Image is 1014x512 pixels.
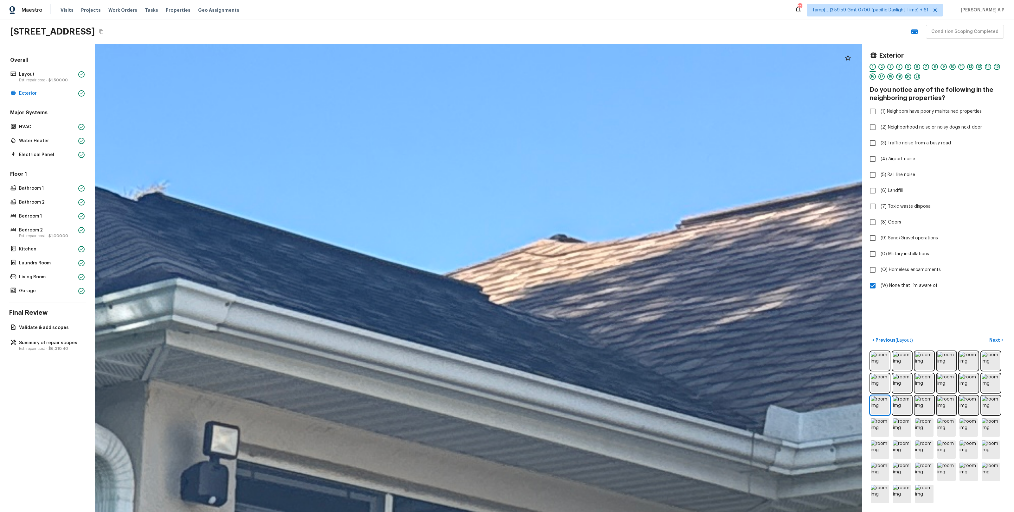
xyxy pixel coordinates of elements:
img: room img [959,418,978,437]
img: room img [893,352,911,370]
p: Validate & add scopes [19,325,82,331]
img: room img [893,396,911,414]
div: 725 [798,4,802,10]
div: 6 [914,64,920,70]
img: room img [959,440,978,459]
span: (6) Landfill [881,187,903,194]
span: Maestro [22,7,42,13]
p: Bathroom 1 [19,185,76,192]
p: HVAC [19,124,76,130]
div: 2 [878,64,885,70]
h5: Overall [9,57,86,65]
span: (1) Neighbors have poorly maintained properties [881,108,982,115]
img: room img [871,463,889,481]
div: 15 [994,64,1000,70]
button: <Previous(Layout) [870,335,915,345]
img: room img [915,485,934,503]
div: 21 [914,73,920,80]
span: (7) Toxic waste disposal [881,203,932,210]
p: Exterior [19,90,76,97]
div: 4 [896,64,902,70]
img: room img [871,418,889,437]
img: room img [871,352,889,370]
h5: Floor 1 [9,171,86,179]
img: room img [915,352,934,370]
img: room img [937,352,956,370]
div: 20 [905,73,911,80]
p: Previous [874,337,913,344]
img: room img [893,485,911,503]
span: Visits [61,7,74,13]
img: room img [982,374,1000,392]
img: room img [959,374,978,392]
img: room img [915,396,934,414]
span: $6,310.40 [48,347,68,351]
span: (9) Sand/Gravel operations [881,235,938,241]
span: (4) Airport noise [881,156,915,162]
img: room img [915,418,934,437]
img: room img [959,352,978,370]
p: Bedroom 2 [19,227,76,233]
h2: [STREET_ADDRESS] [10,26,95,37]
span: Geo Assignments [198,7,239,13]
p: Est. repair cost - [19,346,82,351]
h4: Final Review [9,309,86,317]
p: Garage [19,288,76,294]
img: room img [871,440,889,459]
span: [PERSON_NAME] A P [958,7,1004,13]
span: (0) Military installations [881,251,929,257]
p: Bathroom 2 [19,199,76,205]
img: room img [871,485,889,503]
p: Bedroom 1 [19,213,76,219]
img: room img [937,463,956,481]
div: 3 [887,64,894,70]
img: room img [982,352,1000,370]
div: 8 [932,64,938,70]
div: 9 [940,64,947,70]
img: room img [871,374,889,392]
span: (5) Rail line noise [881,172,915,178]
div: 17 [878,73,885,80]
span: Projects [81,7,101,13]
p: Est. repair cost - [19,233,76,238]
h4: Exterior [879,52,904,60]
p: Living Room [19,274,76,280]
div: 7 [923,64,929,70]
img: room img [871,396,889,414]
span: (3) Traffic noise from a busy road [881,140,951,146]
img: room img [915,374,934,392]
img: room img [893,440,911,459]
img: room img [937,440,956,459]
img: room img [937,396,956,414]
span: Tasks [145,8,158,12]
div: 19 [896,73,902,80]
div: 13 [976,64,982,70]
img: room img [959,463,978,481]
img: room img [893,418,911,437]
p: Summary of repair scopes [19,340,82,346]
p: Kitchen [19,246,76,252]
button: Copy Address [97,28,106,36]
p: Est. repair cost - [19,78,76,83]
span: (W) None that I’m aware of [881,282,938,289]
div: 18 [887,73,894,80]
p: Water Heater [19,138,76,144]
img: room img [937,374,956,392]
p: Next [989,337,1001,343]
h4: Do you notice any of the following in the neighboring properties? [870,86,1006,102]
span: $1,000.00 [48,234,68,238]
div: 10 [949,64,956,70]
div: 1 [870,64,876,70]
button: Next> [986,335,1006,345]
img: room img [982,463,1000,481]
span: ( Layout ) [895,338,913,343]
img: room img [982,440,1000,459]
img: room img [893,374,911,392]
p: Layout [19,71,76,78]
p: Laundry Room [19,260,76,266]
div: 16 [870,73,876,80]
h5: Major Systems [9,109,86,117]
img: room img [982,418,1000,437]
div: 12 [967,64,973,70]
p: Electrical Panel [19,152,76,158]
